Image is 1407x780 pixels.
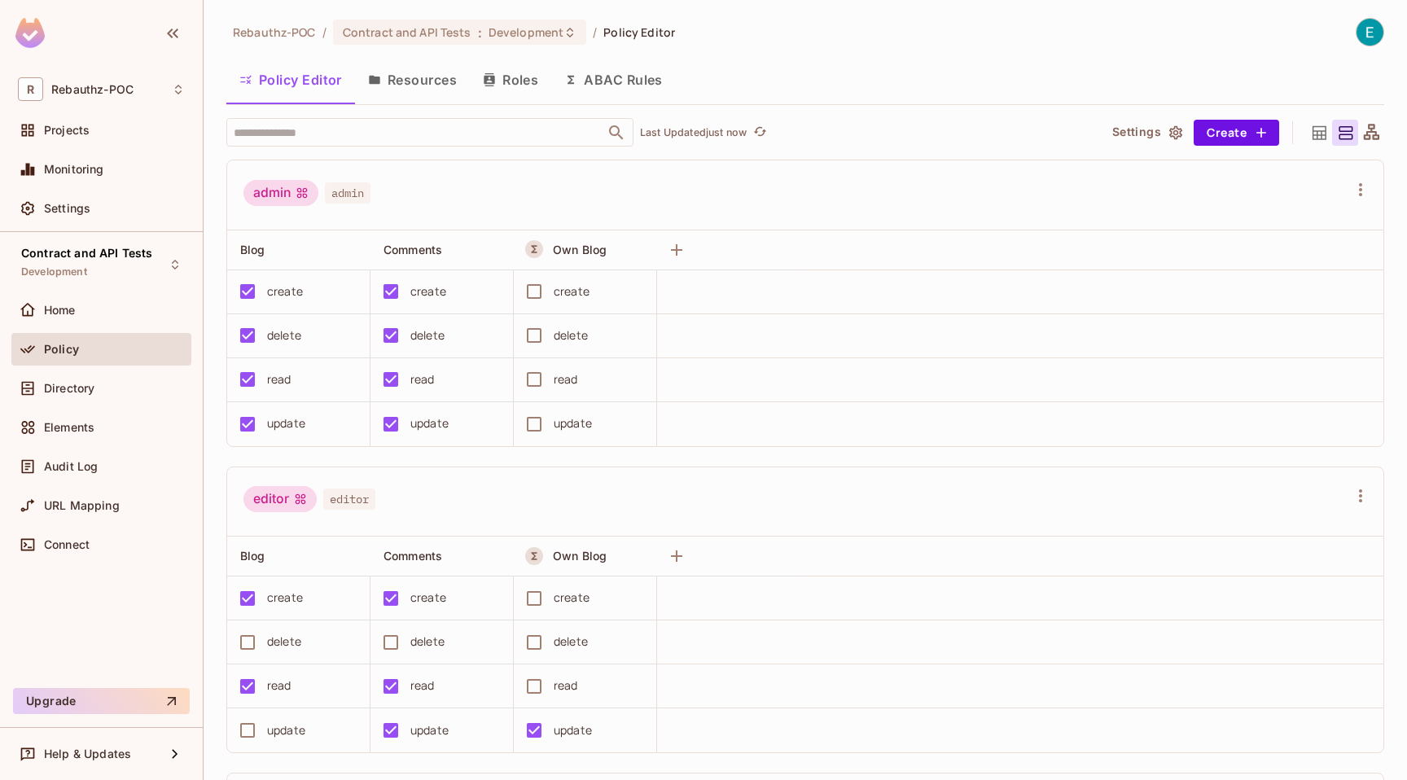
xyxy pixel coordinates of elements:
span: URL Mapping [44,499,120,512]
span: Connect [44,538,90,551]
div: create [267,283,303,300]
span: Directory [44,382,94,395]
div: delete [410,326,445,344]
div: update [267,414,305,432]
li: / [593,24,597,40]
span: editor [323,489,375,510]
button: A Resource Set is a dynamically conditioned resource, defined by real-time criteria. [525,240,543,258]
span: Comments [384,549,442,563]
span: Own Blog [553,243,607,256]
button: A Resource Set is a dynamically conditioned resource, defined by real-time criteria. [525,547,543,565]
span: : [477,26,483,39]
button: Settings [1106,120,1187,146]
div: create [554,283,590,300]
p: Last Updated just now [640,126,747,139]
div: update [267,721,305,739]
div: update [410,414,449,432]
span: Projects [44,124,90,137]
span: Development [21,265,87,278]
div: create [554,589,590,607]
span: Workspace: Rebauthz-POC [51,83,134,96]
span: Settings [44,202,90,215]
div: read [267,370,291,388]
button: Policy Editor [226,59,355,100]
span: Comments [384,243,442,256]
div: read [410,677,435,695]
span: Contract and API Tests [21,247,152,260]
img: Erik Mesropyan [1357,19,1383,46]
span: Monitoring [44,163,104,176]
div: delete [554,633,588,651]
span: Development [489,24,563,40]
div: delete [267,326,301,344]
img: SReyMgAAAABJRU5ErkJggg== [15,18,45,48]
div: update [554,414,592,432]
span: Elements [44,421,94,434]
div: editor [243,486,317,512]
div: delete [410,633,445,651]
span: Home [44,304,76,317]
span: R [18,77,43,101]
span: Policy [44,343,79,356]
span: Blog [240,243,265,256]
div: admin [243,180,318,206]
div: update [410,721,449,739]
button: refresh [750,123,769,142]
button: Upgrade [13,688,190,714]
span: Help & Updates [44,747,131,760]
div: delete [267,633,301,651]
span: Click to refresh data [747,123,769,142]
li: / [322,24,327,40]
div: create [410,589,446,607]
span: Audit Log [44,460,98,473]
div: read [410,370,435,388]
span: Blog [240,549,265,563]
button: Create [1194,120,1279,146]
span: admin [325,182,370,204]
div: create [267,589,303,607]
button: Resources [355,59,470,100]
span: the active workspace [233,24,316,40]
span: Own Blog [553,549,607,563]
button: Roles [470,59,551,100]
button: ABAC Rules [551,59,676,100]
div: read [267,677,291,695]
button: Open [605,121,628,144]
span: Policy Editor [603,24,675,40]
div: create [410,283,446,300]
div: update [554,721,592,739]
div: delete [554,326,588,344]
div: read [554,677,578,695]
span: refresh [753,125,767,141]
div: read [554,370,578,388]
span: Contract and API Tests [343,24,471,40]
